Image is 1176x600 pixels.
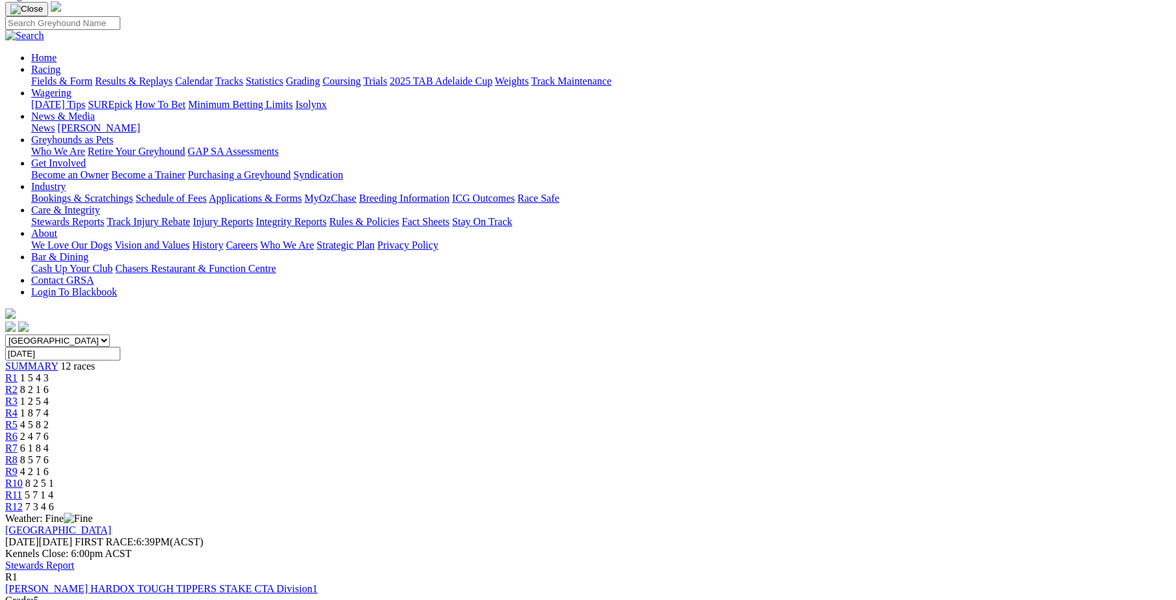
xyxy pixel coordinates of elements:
[5,384,18,395] a: R2
[5,308,16,319] img: logo-grsa-white.png
[5,321,16,332] img: facebook.svg
[25,501,54,512] span: 7 3 4 6
[31,157,86,169] a: Get Involved
[31,193,133,204] a: Bookings & Scratchings
[293,169,343,180] a: Syndication
[31,275,94,286] a: Contact GRSA
[31,111,95,122] a: News & Media
[20,419,49,430] span: 4 5 8 2
[5,431,18,442] a: R6
[20,396,49,407] span: 1 2 5 4
[377,239,438,251] a: Privacy Policy
[31,251,88,262] a: Bar & Dining
[5,466,18,477] a: R9
[5,513,92,524] span: Weather: Fine
[25,489,53,500] span: 5 7 1 4
[135,193,206,204] a: Schedule of Fees
[402,216,449,227] a: Fact Sheets
[452,216,512,227] a: Stay On Track
[517,193,559,204] a: Race Safe
[256,216,327,227] a: Integrity Reports
[31,286,117,297] a: Login To Blackbook
[31,146,85,157] a: Who We Are
[188,169,291,180] a: Purchasing a Greyhound
[175,75,213,87] a: Calendar
[304,193,356,204] a: MyOzChase
[286,75,320,87] a: Grading
[31,134,113,145] a: Greyhounds as Pets
[5,560,74,571] a: Stewards Report
[20,407,49,418] span: 1 8 7 4
[192,239,223,251] a: History
[20,372,49,383] span: 1 5 4 3
[31,204,100,215] a: Care & Integrity
[246,75,284,87] a: Statistics
[31,263,1171,275] div: Bar & Dining
[5,347,120,361] input: Select date
[5,16,120,30] input: Search
[5,489,22,500] a: R11
[31,87,72,98] a: Wagering
[115,263,276,274] a: Chasers Restaurant & Function Centre
[295,99,327,110] a: Isolynx
[31,216,104,227] a: Stewards Reports
[329,216,399,227] a: Rules & Policies
[495,75,529,87] a: Weights
[20,384,49,395] span: 8 2 1 6
[5,372,18,383] span: R1
[5,501,23,512] a: R12
[5,454,18,465] a: R8
[31,239,1171,251] div: About
[5,407,18,418] a: R4
[359,193,449,204] a: Breeding Information
[95,75,172,87] a: Results & Replays
[31,181,66,192] a: Industry
[31,263,113,274] a: Cash Up Your Club
[31,169,109,180] a: Become an Owner
[135,99,186,110] a: How To Bet
[193,216,253,227] a: Injury Reports
[31,99,1171,111] div: Wagering
[20,431,49,442] span: 2 4 7 6
[31,228,57,239] a: About
[226,239,258,251] a: Careers
[5,525,111,536] a: [GEOGRAPHIC_DATA]
[114,239,189,251] a: Vision and Values
[5,478,23,489] span: R10
[51,1,61,12] img: logo-grsa-white.png
[75,536,204,547] span: 6:39PM(ACST)
[31,75,1171,87] div: Racing
[5,536,72,547] span: [DATE]
[31,169,1171,181] div: Get Involved
[31,64,60,75] a: Racing
[5,361,58,372] a: SUMMARY
[317,239,375,251] a: Strategic Plan
[31,99,85,110] a: [DATE] Tips
[60,361,95,372] span: 12 races
[531,75,611,87] a: Track Maintenance
[31,216,1171,228] div: Care & Integrity
[260,239,314,251] a: Who We Are
[31,193,1171,204] div: Industry
[31,239,112,251] a: We Love Our Dogs
[5,396,18,407] a: R3
[5,536,39,547] span: [DATE]
[5,548,1171,560] div: Kennels Close: 6:00pm ACST
[452,193,514,204] a: ICG Outcomes
[31,146,1171,157] div: Greyhounds as Pets
[5,571,18,582] span: R1
[5,2,48,16] button: Toggle navigation
[188,146,279,157] a: GAP SA Assessments
[5,30,44,42] img: Search
[18,321,29,332] img: twitter.svg
[323,75,361,87] a: Coursing
[20,454,49,465] span: 8 5 7 6
[31,52,57,63] a: Home
[20,443,49,454] span: 6 1 8 4
[20,466,49,477] span: 4 2 1 6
